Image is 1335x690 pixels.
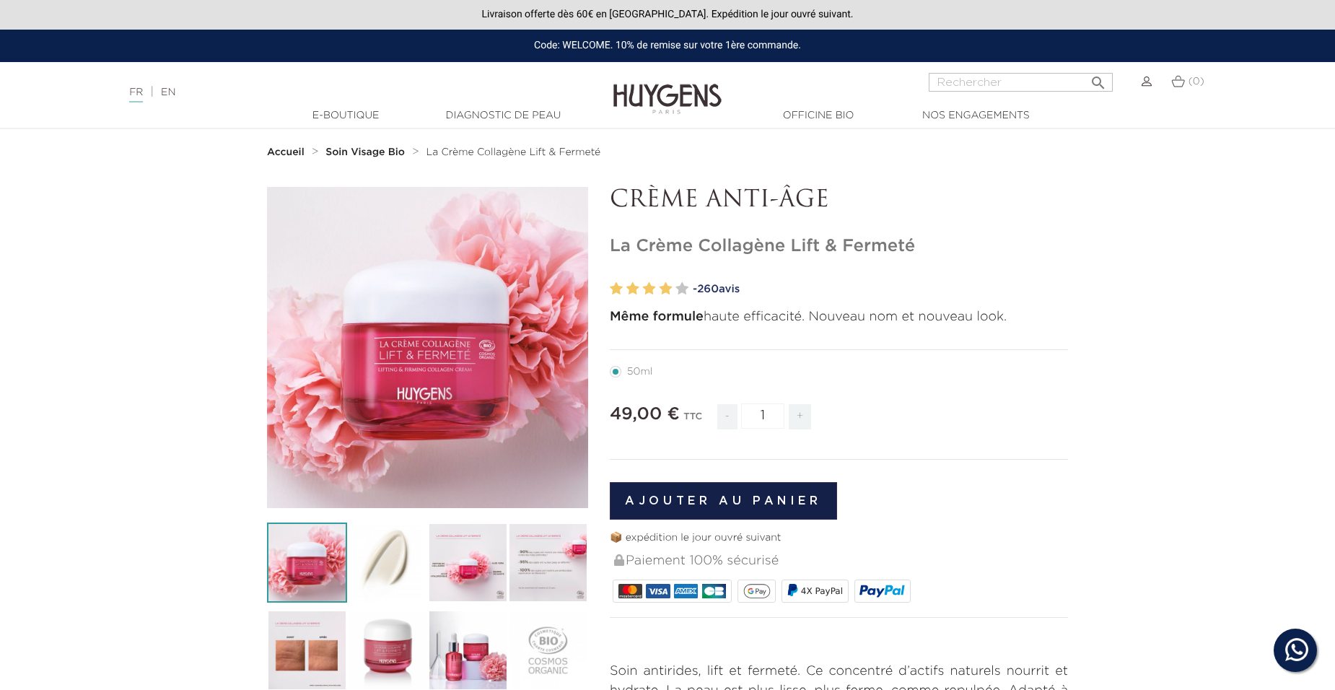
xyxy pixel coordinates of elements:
img: Paiement 100% sécurisé [614,554,624,566]
span: La Crème Collagène Lift & Fermeté [426,147,601,157]
a: Accueil [267,147,307,158]
input: Rechercher [929,73,1113,92]
span: 49,00 € [610,406,680,423]
span: (0) [1189,77,1204,87]
img: La Crème Collagène Lift & Fermeté [267,523,347,603]
a: EN [161,87,175,97]
h1: La Crème Collagène Lift & Fermeté [610,236,1068,257]
label: 5 [675,279,688,300]
strong: Soin Visage Bio [325,147,405,157]
span: 4X PayPal [801,586,843,596]
img: AMEX [674,584,698,598]
strong: Accueil [267,147,305,157]
a: Soin Visage Bio [325,147,408,158]
label: 2 [626,279,639,300]
a: La Crème Collagène Lift & Fermeté [426,147,601,158]
a: Nos engagements [903,108,1048,123]
a: -260avis [693,279,1068,300]
p: CRÈME ANTI-ÂGE [610,187,1068,214]
div: TTC [683,401,702,440]
div: | [122,84,546,101]
span: - [717,404,737,429]
img: Huygens [613,61,722,116]
p: haute efficacité. Nouveau nom et nouveau look. [610,307,1068,327]
span: + [789,404,812,429]
button: Ajouter au panier [610,482,837,520]
img: google_pay [743,584,771,598]
a: FR [129,87,143,102]
label: 50ml [610,366,670,377]
a: Diagnostic de peau [431,108,575,123]
button:  [1085,69,1111,88]
span: 260 [697,284,719,294]
p: 📦 expédition le jour ouvré suivant [610,530,1068,546]
a: Officine Bio [746,108,890,123]
strong: Même formule [610,310,704,323]
label: 3 [643,279,656,300]
i:  [1090,70,1107,87]
div: Paiement 100% sécurisé [613,546,1068,577]
input: Quantité [741,403,784,429]
img: VISA [646,584,670,598]
img: CB_NATIONALE [702,584,726,598]
label: 1 [610,279,623,300]
img: MASTERCARD [618,584,642,598]
label: 4 [659,279,672,300]
a: E-Boutique [273,108,418,123]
